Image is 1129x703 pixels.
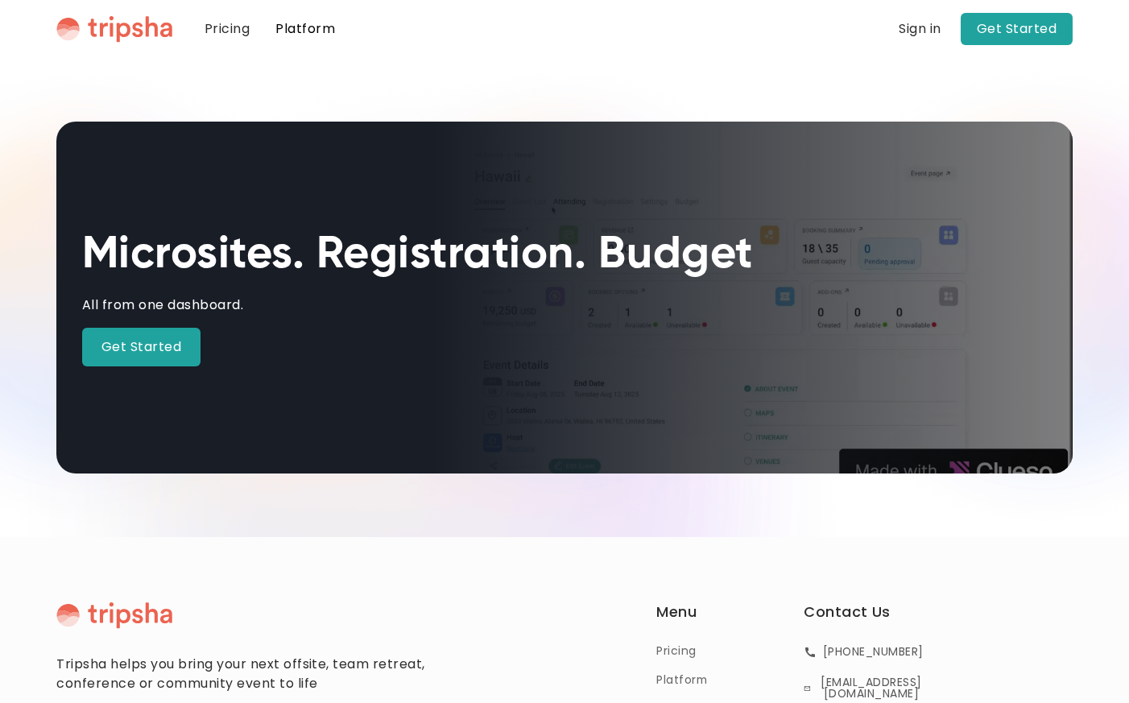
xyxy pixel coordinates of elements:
[56,15,172,43] img: Tripsha Logo
[804,602,891,630] div: Contact Us
[804,643,924,662] a: [PHONE_NUMBER]
[656,672,707,689] a: Platform
[899,19,941,39] a: Sign in
[899,23,941,35] div: Sign in
[823,647,924,658] div: [PHONE_NUMBER]
[56,655,441,693] div: Tripsha helps you bring your next offsite, team retreat, conference or community event to life
[817,677,925,700] div: [EMAIL_ADDRESS][DOMAIN_NAME]
[82,229,753,283] h1: Microsites. Registration. Budget
[56,602,172,629] img: Tripsha Logo
[656,602,697,630] div: Menu
[82,328,201,366] a: Get Started
[961,13,1073,45] a: Get Started
[82,296,243,315] div: All from one dashboard.
[656,643,696,660] a: Pricing
[804,674,925,703] a: [EMAIL_ADDRESS][DOMAIN_NAME]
